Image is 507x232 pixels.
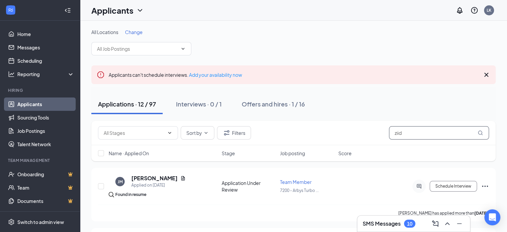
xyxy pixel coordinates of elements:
[484,209,500,225] div: Open Intercom Messenger
[180,46,186,51] svg: ChevronDown
[109,72,242,78] span: Applicants can't schedule interviews.
[97,45,178,52] input: All Job Postings
[280,150,305,157] span: Job posting
[222,150,235,157] span: Stage
[17,124,74,138] a: Job Postings
[363,220,401,227] h3: SMS Messages
[17,27,74,41] a: Home
[17,54,74,67] a: Scheduling
[118,179,123,185] div: JM
[131,182,186,189] div: Applied on [DATE]
[470,6,478,14] svg: QuestionInfo
[443,220,451,228] svg: ChevronUp
[91,29,118,35] span: All Locations
[217,126,251,140] button: Filter Filters
[17,168,74,181] a: OnboardingCrown
[487,7,491,13] div: LK
[176,100,222,108] div: Interviews · 0 / 1
[186,131,202,135] span: Sort by
[17,194,74,208] a: DocumentsCrown
[17,181,74,194] a: TeamCrown
[415,184,423,189] svg: ActiveChat
[242,100,305,108] div: Offers and hires · 1 / 16
[17,97,74,111] a: Applicants
[17,219,64,225] div: Switch to admin view
[136,6,144,14] svg: ChevronDown
[223,129,231,137] svg: Filter
[8,71,15,77] svg: Analysis
[338,150,352,157] span: Score
[17,41,74,54] a: Messages
[454,218,465,229] button: Minimize
[481,182,489,190] svg: Ellipses
[474,211,488,216] b: [DATE]
[109,150,149,157] span: Name · Applied On
[189,72,242,78] a: Add your availability now
[407,221,412,227] div: 10
[115,191,146,198] div: Found in resume
[430,181,477,192] button: Schedule Interview
[8,158,73,163] div: Team Management
[430,218,441,229] button: ComposeMessage
[17,111,74,124] a: Sourcing Tools
[7,7,14,13] svg: WorkstreamLogo
[17,208,74,221] a: SurveysCrown
[125,29,143,35] span: Change
[181,126,214,140] button: Sort byChevronDown
[17,71,75,77] div: Reporting
[131,175,178,182] h5: [PERSON_NAME]
[64,7,71,14] svg: Collapse
[17,138,74,151] a: Talent Network
[482,71,490,79] svg: Cross
[8,219,15,225] svg: Settings
[8,87,73,93] div: Hiring
[203,130,209,136] svg: ChevronDown
[431,220,439,228] svg: ComposeMessage
[280,188,319,193] span: 7200 - Arbys Turbo ...
[167,130,172,136] svg: ChevronDown
[389,126,489,140] input: Search in applications
[456,6,464,14] svg: Notifications
[455,220,463,228] svg: Minimize
[280,179,312,185] span: Team Member
[109,192,114,197] img: search.bf7aa3482b7795d4f01b.svg
[442,218,453,229] button: ChevronUp
[97,71,105,79] svg: Error
[98,100,156,108] div: Applications · 12 / 97
[91,5,133,16] h1: Applicants
[104,129,164,137] input: All Stages
[180,176,186,181] svg: Document
[478,130,483,136] svg: MagnifyingGlass
[398,210,489,216] p: [PERSON_NAME] has applied more than .
[222,180,276,193] div: Application Under Review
